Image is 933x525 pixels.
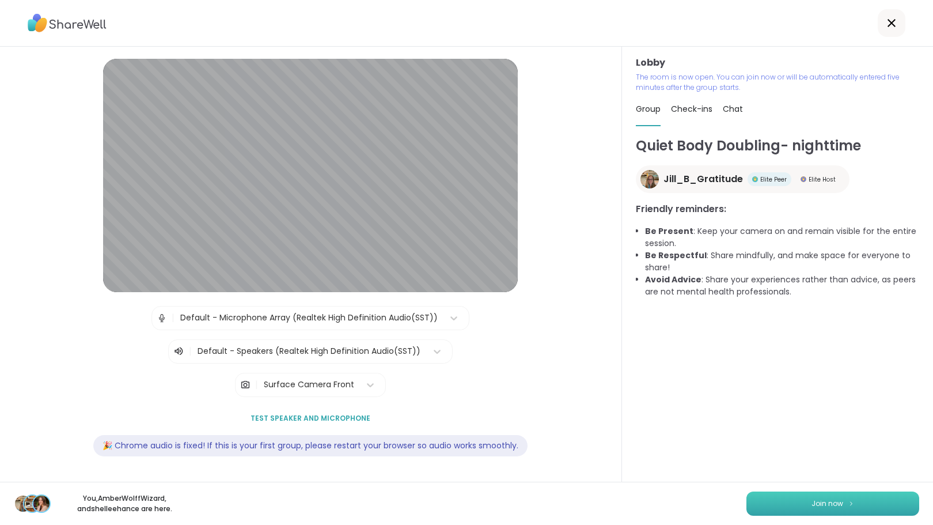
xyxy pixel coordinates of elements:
li: : Keep your camera on and remain visible for the entire session. [645,225,919,250]
div: 🎉 Chrome audio is fixed! If this is your first group, please restart your browser so audio works ... [93,435,528,456]
span: Elite Peer [760,175,787,184]
img: Microphone [157,307,167,330]
li: : Share mindfully, and make space for everyone to share! [645,250,919,274]
div: Surface Camera Front [264,379,354,391]
span: Join now [811,498,843,509]
b: Be Respectful [645,250,707,261]
img: Elite Peer [752,176,758,182]
h3: Lobby [636,56,919,70]
span: | [255,373,258,396]
a: Jill_B_GratitudeJill_B_GratitudeElite PeerElite PeerElite HostElite Host [636,165,849,193]
li: : Share your experiences rather than advice, as peers are not mental health professionals. [645,274,919,298]
b: Avoid Advice [645,274,701,285]
h1: Quiet Body Doubling- nighttime [636,135,919,156]
h3: Friendly reminders: [636,202,919,216]
img: Elite Host [801,176,806,182]
img: ShareWell Logo [28,10,107,36]
img: Jill_B_Gratitude [15,496,31,512]
span: Group [636,103,661,115]
img: AmberWolffWizard [24,496,40,512]
button: Test speaker and microphone [246,406,375,430]
span: Elite Host [809,175,836,184]
b: Be Present [645,225,693,237]
div: Default - Microphone Array (Realtek High Definition Audio(SST)) [180,312,438,324]
img: Camera [240,373,251,396]
span: Jill_B_Gratitude [663,172,743,186]
span: | [172,307,175,330]
p: The room is now open. You can join now or will be automatically entered five minutes after the gr... [636,72,919,93]
img: shelleehance [33,496,50,512]
span: Test speaker and microphone [251,413,370,424]
p: You, AmberWolffWizard , and shelleehance are here. [60,493,189,514]
span: Chat [723,103,743,115]
span: | [189,345,192,358]
button: Join now [746,492,919,516]
img: ShareWell Logomark [848,500,855,507]
span: Check-ins [671,103,712,115]
img: Jill_B_Gratitude [640,170,659,188]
